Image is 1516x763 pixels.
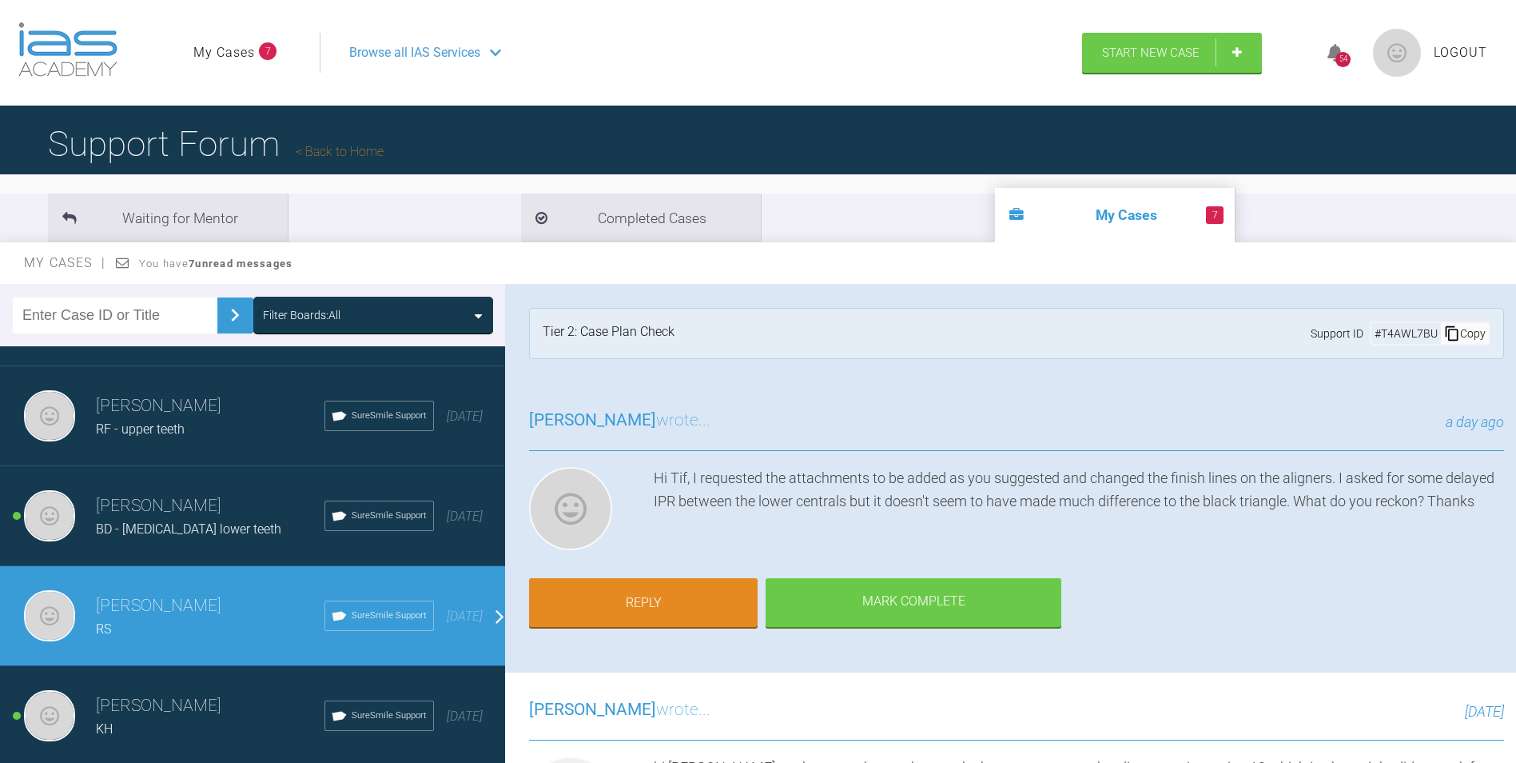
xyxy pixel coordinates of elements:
[24,690,75,741] img: Rupen Patel
[48,194,288,242] li: Waiting for Mentor
[13,298,217,334] input: Enter Case ID or Title
[24,390,75,441] img: Rupen Patel
[96,693,324,720] h3: [PERSON_NAME]
[529,700,656,719] span: [PERSON_NAME]
[352,709,427,723] span: SureSmile Support
[529,697,710,724] h3: wrote...
[352,409,427,423] span: SureSmile Support
[139,258,293,270] span: You have
[24,255,106,270] span: My Cases
[1446,413,1504,430] span: a day ago
[189,258,292,270] strong: 7 unread messages
[995,188,1235,242] li: My Cases
[24,490,75,541] img: Rupen Patel
[193,42,255,63] a: My Cases
[1206,206,1224,224] span: 7
[529,578,758,628] a: Reply
[529,467,612,550] img: Rupen Patel
[96,393,324,420] h3: [PERSON_NAME]
[1465,703,1504,720] span: [DATE]
[1082,33,1262,73] a: Start New Case
[447,509,483,524] span: [DATE]
[1335,52,1351,67] div: 54
[352,609,427,623] span: SureSmile Support
[263,306,340,324] div: Filter Boards: All
[296,144,384,159] a: Back to Home
[447,709,483,724] span: [DATE]
[1371,325,1441,342] div: # T4AWL7BU
[529,410,656,429] span: [PERSON_NAME]
[447,609,483,624] span: [DATE]
[1373,29,1421,77] img: profile.png
[352,509,427,523] span: SureSmile Support
[766,578,1061,628] div: Mark Complete
[96,621,111,637] span: RS
[96,421,185,437] span: RF - upper teeth
[521,194,761,242] li: Completed Cases
[96,493,324,520] h3: [PERSON_NAME]
[349,42,480,63] span: Browse all IAS Services
[529,407,710,434] h3: wrote...
[447,409,483,424] span: [DATE]
[1441,323,1489,344] div: Copy
[48,116,384,172] h1: Support Forum
[1434,42,1487,63] a: Logout
[1311,325,1363,342] span: Support ID
[18,22,117,77] img: logo-light.3e3ef733.png
[24,590,75,641] img: Rupen Patel
[543,322,674,346] div: Tier 2: Case Plan Check
[96,521,281,537] span: BD - [MEDICAL_DATA] lower teeth
[259,42,277,60] span: 7
[96,593,324,620] h3: [PERSON_NAME]
[222,302,248,328] img: chevronRight.28bd32b0.svg
[654,467,1504,557] div: Hi Tif, I requested the attachments to be added as you suggested and changed the finish lines on ...
[96,721,113,737] span: KH
[1102,46,1200,60] span: Start New Case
